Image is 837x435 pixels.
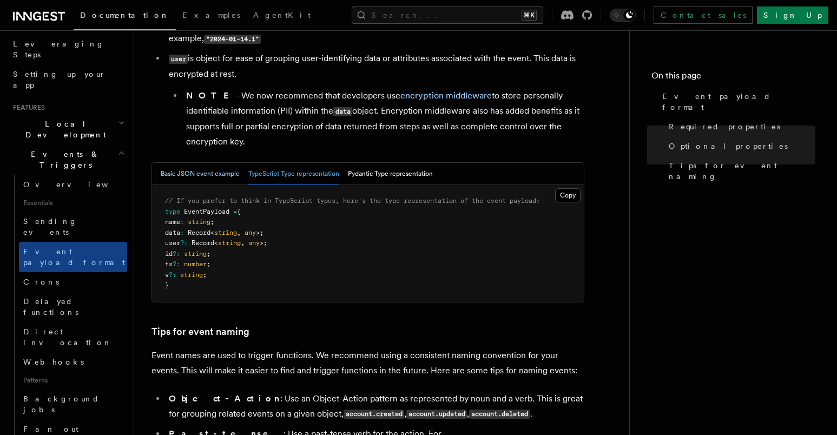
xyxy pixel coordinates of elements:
a: Tips for event naming [664,156,815,186]
span: v [165,271,169,279]
span: } [165,281,169,289]
a: Crons [19,272,127,292]
a: Sending events [19,212,127,242]
span: string [218,239,241,247]
span: ?: [173,250,180,258]
span: EventPayload [184,208,229,215]
a: Required properties [664,117,815,136]
a: Examples [176,3,247,29]
span: ; [207,250,210,258]
span: ts [165,260,173,268]
span: ?: [169,271,176,279]
span: Event payload format [662,91,815,113]
span: < [214,239,218,247]
a: Delayed functions [19,292,127,322]
span: < [210,229,214,236]
span: user [165,239,180,247]
span: Event payload format [23,247,125,267]
span: Patterns [19,372,127,389]
button: Copy [555,188,581,202]
a: Event payload format [19,242,127,272]
code: account.created [344,410,404,419]
span: = [233,208,237,215]
p: Event names are used to trigger functions. We recommend using a consistent naming convention for ... [151,348,584,378]
span: Sending events [23,217,77,236]
span: >; [260,239,267,247]
li: is object for ease of grouping user-identifying data or attributes associated with the event. Thi... [166,51,584,149]
a: Documentation [74,3,176,30]
a: Setting up your app [9,64,127,95]
span: Events & Triggers [9,149,118,170]
span: Webhooks [23,358,84,366]
a: AgentKit [247,3,317,29]
span: ; [207,260,210,268]
span: type [165,208,180,215]
span: >; [256,229,263,236]
a: Leveraging Steps [9,34,127,64]
span: ?: [180,239,188,247]
a: Sign Up [757,6,828,24]
span: Essentials [19,194,127,212]
span: number [184,260,207,268]
span: Local Development [9,118,118,140]
span: string [184,250,207,258]
span: any [248,239,260,247]
span: any [245,229,256,236]
span: string [214,229,237,236]
span: , [237,229,241,236]
span: string [180,271,203,279]
code: "2024-01-14.1" [204,35,261,44]
span: , [241,239,245,247]
button: Events & Triggers [9,144,127,175]
button: TypeScript Type representation [248,163,339,185]
a: Contact sales [654,6,753,24]
button: Search...⌘K [352,6,543,24]
span: Tips for event naming [669,160,815,182]
code: user [169,55,188,64]
span: Documentation [80,11,169,19]
span: Optional properties [669,141,788,151]
span: Record [188,229,210,236]
span: AgentKit [253,11,311,19]
span: Direct invocation [23,327,112,347]
code: data [333,107,352,116]
h4: On this page [651,69,815,87]
a: encryption middleware [400,90,492,101]
a: Optional properties [664,136,815,156]
button: Local Development [9,114,127,144]
button: Basic JSON event example [161,163,240,185]
span: : [180,218,184,226]
strong: NOTE [186,90,236,101]
button: Pydantic Type representation [348,163,433,185]
span: Required properties [669,121,780,132]
span: { [237,208,241,215]
li: - We now recommend that developers use to store personally identifiable information (PII) within ... [183,88,584,149]
span: Features [9,103,45,112]
span: Crons [23,278,59,286]
li: is the event payload version. This is useful to track changes in the event payload shape over tim... [166,15,584,47]
span: Delayed functions [23,297,78,317]
a: Background jobs [19,389,127,419]
span: name [165,218,180,226]
span: : [180,229,184,236]
a: Overview [19,175,127,194]
span: Examples [182,11,240,19]
a: Tips for event naming [151,324,249,339]
span: ; [203,271,207,279]
span: Setting up your app [13,70,106,89]
span: Leveraging Steps [13,39,104,59]
code: account.deleted [469,410,530,419]
span: Fan out [23,425,78,433]
span: Background jobs [23,394,100,414]
span: Overview [23,180,135,189]
span: string [188,218,210,226]
code: account.updated [406,410,467,419]
a: Event payload format [658,87,815,117]
span: id [165,250,173,258]
span: Record [192,239,214,247]
span: ?: [173,260,180,268]
a: Direct invocation [19,322,127,352]
button: Toggle dark mode [610,9,636,22]
span: ; [210,218,214,226]
a: Webhooks [19,352,127,372]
